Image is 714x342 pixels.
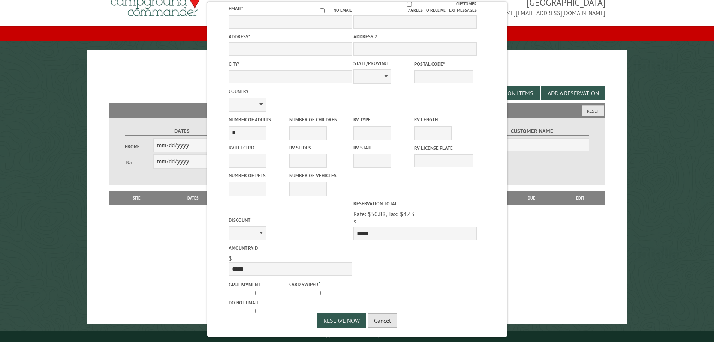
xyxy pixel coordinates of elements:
[229,88,352,95] label: Country
[289,144,349,151] label: RV Slides
[475,127,589,136] label: Customer Name
[315,334,400,339] small: © Campground Commander LLC. All rights reserved.
[311,8,334,13] input: No email
[109,62,606,83] h1: Reservations
[353,200,477,207] label: Reservation Total
[125,127,239,136] label: Dates
[229,60,352,68] label: City
[582,105,604,116] button: Reset
[229,217,352,224] label: Discount
[353,60,413,67] label: State/Province
[229,116,288,123] label: Number of Adults
[289,172,349,179] label: Number of Vehicles
[353,210,415,218] span: Rate: $50.88, Tax: $4.43
[414,145,473,152] label: RV License Plate
[317,313,366,328] button: Reserve Now
[125,143,153,150] label: From:
[311,7,352,14] label: No email
[112,191,161,205] th: Site
[508,191,555,205] th: Due
[414,116,473,123] label: RV Length
[414,60,473,68] label: Postal Code
[318,280,320,285] a: ?
[229,255,232,262] span: $
[362,2,456,7] input: Customer agrees to receive text messages
[229,5,243,12] label: Email
[109,103,606,118] h2: Filters
[353,1,477,14] label: Customer agrees to receive text messages
[229,244,352,252] label: Amount paid
[475,86,540,100] button: Edit Add-on Items
[353,116,413,123] label: RV Type
[229,299,288,306] label: Do not email
[353,218,357,226] span: $
[125,159,153,166] label: To:
[229,281,288,288] label: Cash payment
[229,172,288,179] label: Number of Pets
[229,33,352,40] label: Address
[368,313,397,328] button: Cancel
[289,280,349,288] label: Card swiped
[541,86,605,100] button: Add a Reservation
[353,33,477,40] label: Address 2
[229,144,288,151] label: RV Electric
[289,116,349,123] label: Number of Children
[555,191,606,205] th: Edit
[161,191,225,205] th: Dates
[353,144,413,151] label: RV State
